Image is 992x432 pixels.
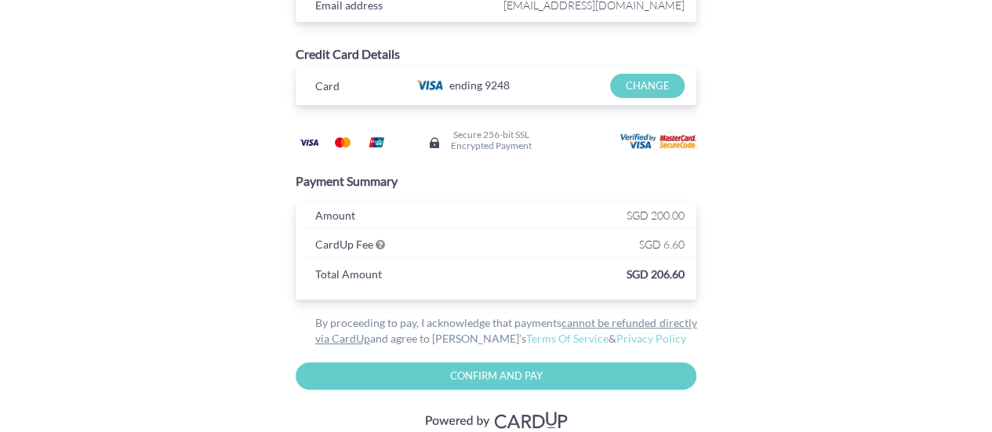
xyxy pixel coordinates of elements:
[293,133,325,152] img: Visa
[616,332,686,345] a: Privacy Policy
[296,172,697,191] div: Payment Summary
[303,264,434,288] div: Total Amount
[303,234,500,258] div: CardUp Fee
[451,129,532,150] h6: Secure 256-bit SSL Encrypted Payment
[428,136,441,149] img: Secure lock
[434,264,696,288] div: SGD 206.60
[526,332,609,345] a: Terms Of Service
[296,315,697,347] div: By proceeding to pay, I acknowledge that payments and agree to [PERSON_NAME]’s &
[449,74,482,97] span: ending
[610,74,685,98] input: CHANGE
[327,133,358,152] img: Mastercard
[296,45,697,64] div: Credit Card Details
[303,76,402,100] div: Card
[627,209,685,222] span: SGD 200.00
[500,234,696,258] div: SGD 6.60
[296,362,697,390] input: Confirm and Pay
[303,205,500,229] div: Amount
[361,133,392,152] img: Union Pay
[620,133,699,151] img: User card
[485,78,510,92] span: 9248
